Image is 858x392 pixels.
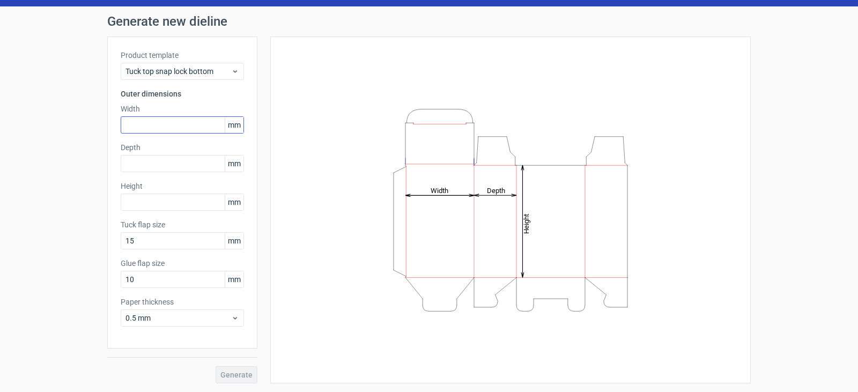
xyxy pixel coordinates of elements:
[487,186,505,194] tspan: Depth
[125,66,231,77] span: Tuck top snap lock bottom
[121,50,244,61] label: Product template
[225,156,243,172] span: mm
[121,181,244,191] label: Height
[225,271,243,287] span: mm
[107,15,751,28] h1: Generate new dieline
[121,88,244,99] h3: Outer dimensions
[121,219,244,230] label: Tuck flap size
[431,186,448,194] tspan: Width
[225,194,243,210] span: mm
[121,103,244,114] label: Width
[121,258,244,269] label: Glue flap size
[522,213,530,233] tspan: Height
[121,142,244,153] label: Depth
[225,117,243,133] span: mm
[125,313,231,323] span: 0.5 mm
[225,233,243,249] span: mm
[121,297,244,307] label: Paper thickness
